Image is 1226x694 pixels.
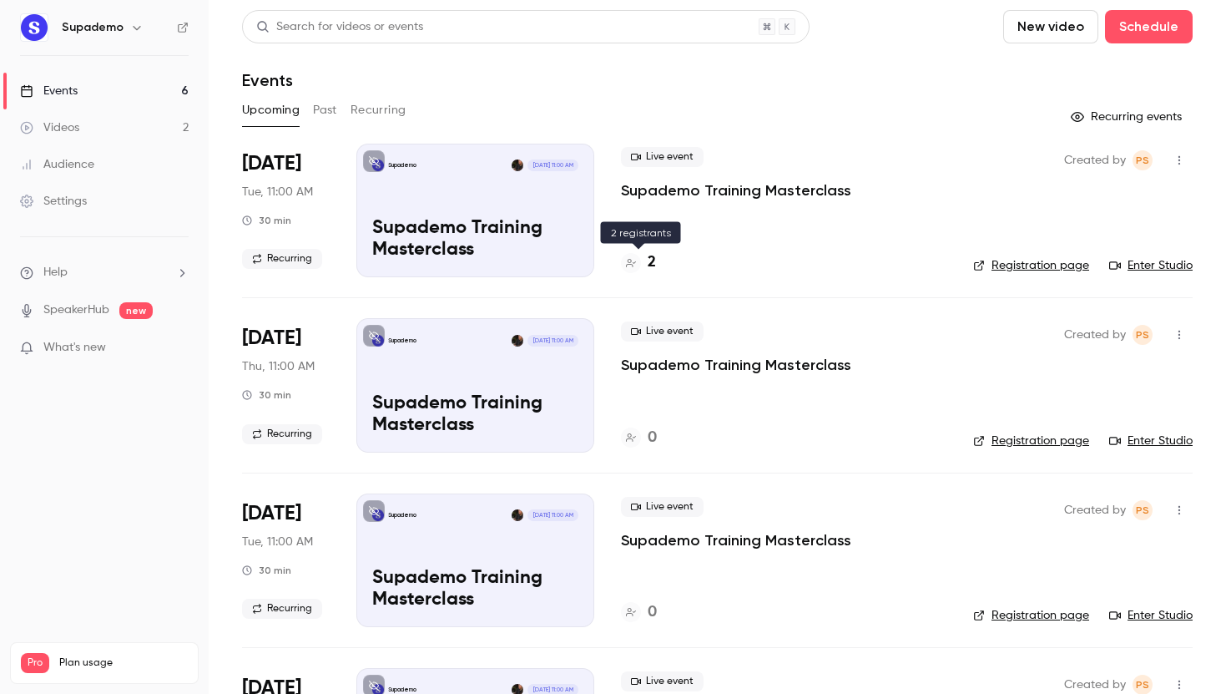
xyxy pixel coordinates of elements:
a: 2 [621,251,656,274]
span: Thu, 11:00 AM [242,358,315,375]
h1: Events [242,70,293,90]
span: Live event [621,671,704,691]
span: [DATE] 11:00 AM [527,160,578,171]
div: 30 min [242,564,291,577]
span: Paulina Staszuk [1133,500,1153,520]
a: Supademo Training MasterclassSupademoPaulina Staszuk[DATE] 11:00 AMSupademo Training Masterclass [356,494,594,627]
a: Registration page [973,607,1089,624]
a: Supademo Training Masterclass [621,355,851,375]
p: Supademo [388,511,416,519]
span: Created by [1064,325,1126,345]
a: Registration page [973,257,1089,274]
span: Tue, 11:00 AM [242,184,313,200]
p: Supademo Training Masterclass [372,568,578,611]
span: Paulina Staszuk [1133,150,1153,170]
span: Live event [621,322,704,342]
a: 0 [621,427,657,449]
a: Supademo Training MasterclassSupademoPaulina Staszuk[DATE] 11:00 AMSupademo Training Masterclass [356,144,594,277]
button: Schedule [1105,10,1193,43]
span: Paulina Staszuk [1133,325,1153,345]
span: Recurring [242,424,322,444]
span: PS [1136,150,1149,170]
button: New video [1003,10,1098,43]
span: PS [1136,325,1149,345]
span: [DATE] [242,500,301,527]
div: Aug 21 Thu, 11:00 AM (America/Toronto) [242,318,330,452]
span: Live event [621,147,704,167]
div: 30 min [242,214,291,227]
span: Tue, 11:00 AM [242,534,313,550]
button: Past [313,97,337,124]
div: Events [20,83,78,99]
span: [DATE] 11:00 AM [527,335,578,347]
div: Audience [20,156,94,173]
p: Supademo [388,161,416,170]
span: [DATE] [242,325,301,352]
a: Supademo Training Masterclass [621,530,851,550]
a: Registration page [973,433,1089,449]
span: Created by [1064,500,1126,520]
a: SpeakerHub [43,301,109,319]
div: Videos [20,119,79,136]
p: Supademo [388,337,416,345]
span: Plan usage [59,656,188,670]
h4: 2 [648,251,656,274]
button: Recurring events [1063,104,1193,130]
div: 30 min [242,388,291,402]
img: Paulina Staszuk [512,335,523,347]
a: 0 [621,601,657,624]
span: Live event [621,497,704,517]
p: Supademo Training Masterclass [372,393,578,437]
p: Supademo [388,686,416,694]
a: Enter Studio [1109,607,1193,624]
button: Recurring [351,97,406,124]
div: Search for videos or events [256,18,423,36]
span: Recurring [242,249,322,269]
button: Upcoming [242,97,300,124]
img: Supademo [21,14,48,41]
span: Help [43,264,68,281]
a: Supademo Training MasterclassSupademoPaulina Staszuk[DATE] 11:00 AMSupademo Training Masterclass [356,318,594,452]
a: Enter Studio [1109,433,1193,449]
span: What's new [43,339,106,357]
img: Paulina Staszuk [512,160,523,171]
span: PS [1136,500,1149,520]
p: Supademo Training Masterclass [372,218,578,261]
span: [DATE] [242,150,301,177]
span: Recurring [242,599,322,619]
div: Settings [20,193,87,210]
a: Supademo Training Masterclass [621,180,851,200]
h4: 0 [648,601,657,624]
img: Paulina Staszuk [512,509,523,521]
li: help-dropdown-opener [20,264,189,281]
h4: 0 [648,427,657,449]
span: [DATE] 11:00 AM [527,509,578,521]
div: Aug 19 Tue, 11:00 AM (America/Toronto) [242,144,330,277]
span: Pro [21,653,49,673]
span: new [119,302,153,319]
div: Aug 26 Tue, 11:00 AM (America/Toronto) [242,494,330,627]
span: Created by [1064,150,1126,170]
a: Enter Studio [1109,257,1193,274]
h6: Supademo [62,19,124,36]
iframe: Noticeable Trigger [169,341,189,356]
